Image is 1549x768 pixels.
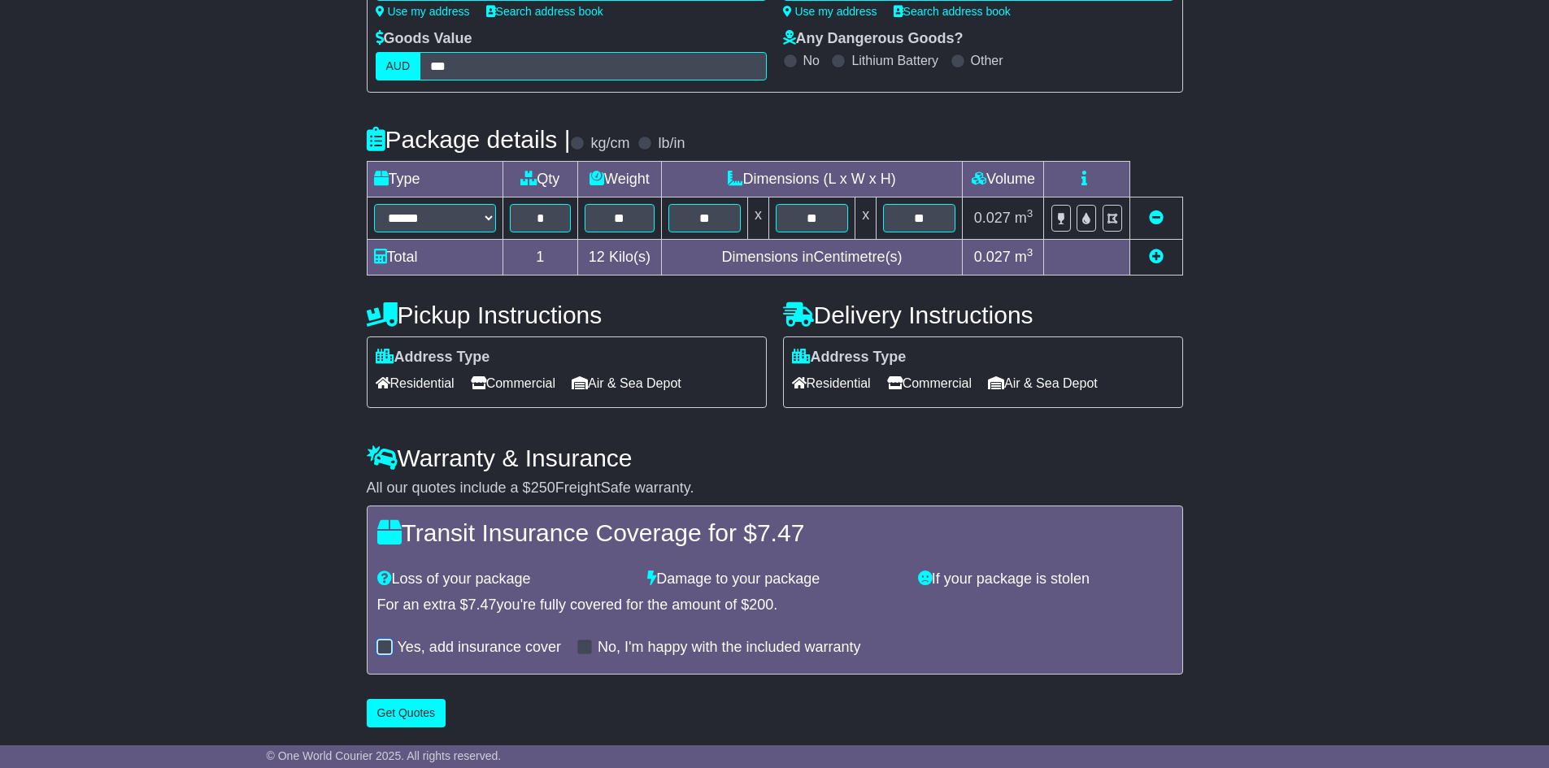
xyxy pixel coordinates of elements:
span: m [1015,210,1033,226]
td: Dimensions (L x W x H) [661,162,963,197]
label: kg/cm [590,135,629,153]
span: 12 [589,249,605,265]
span: 7.47 [468,597,497,613]
td: x [747,197,768,240]
label: Yes, add insurance cover [398,639,561,657]
div: If your package is stolen [910,571,1181,588]
td: Type [367,162,503,197]
label: Any Dangerous Goods? [783,30,964,48]
a: Remove this item [1149,210,1164,226]
span: 250 [531,479,555,496]
a: Use my address [783,5,877,18]
a: Add new item [1149,249,1164,265]
span: Air & Sea Depot [572,371,681,396]
td: Weight [578,162,662,197]
h4: Pickup Instructions [367,302,767,328]
h4: Transit Insurance Coverage for $ [377,519,1173,546]
td: Dimensions in Centimetre(s) [661,240,963,276]
span: Commercial [887,371,972,396]
span: Air & Sea Depot [988,371,1098,396]
td: Kilo(s) [578,240,662,276]
td: Total [367,240,503,276]
label: No [803,53,820,68]
label: Address Type [792,349,907,367]
sup: 3 [1027,246,1033,258]
span: 0.027 [974,249,1011,265]
label: Address Type [376,349,490,367]
label: Goods Value [376,30,472,48]
span: m [1015,249,1033,265]
td: x [855,197,877,240]
a: Search address book [486,5,603,18]
label: Other [971,53,1003,68]
td: Qty [503,162,578,197]
a: Search address book [894,5,1011,18]
span: Commercial [471,371,555,396]
h4: Delivery Instructions [783,302,1183,328]
label: lb/in [658,135,685,153]
button: Get Quotes [367,699,446,727]
span: Residential [792,371,871,396]
label: No, I'm happy with the included warranty [598,639,861,657]
span: Residential [376,371,455,396]
span: © One World Courier 2025. All rights reserved. [267,749,502,762]
a: Use my address [376,5,470,18]
h4: Package details | [367,126,571,153]
div: For an extra $ you're fully covered for the amount of $ . [377,597,1173,614]
div: Damage to your package [639,571,910,588]
div: Loss of your package [369,571,640,588]
div: All our quotes include a $ FreightSafe warranty. [367,479,1183,497]
span: 200 [749,597,773,613]
td: Volume [963,162,1044,197]
label: AUD [376,52,421,80]
span: 0.027 [974,210,1011,226]
sup: 3 [1027,207,1033,219]
td: 1 [503,240,578,276]
label: Lithium Battery [851,53,938,68]
span: 7.47 [757,519,804,546]
h4: Warranty & Insurance [367,445,1183,471]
